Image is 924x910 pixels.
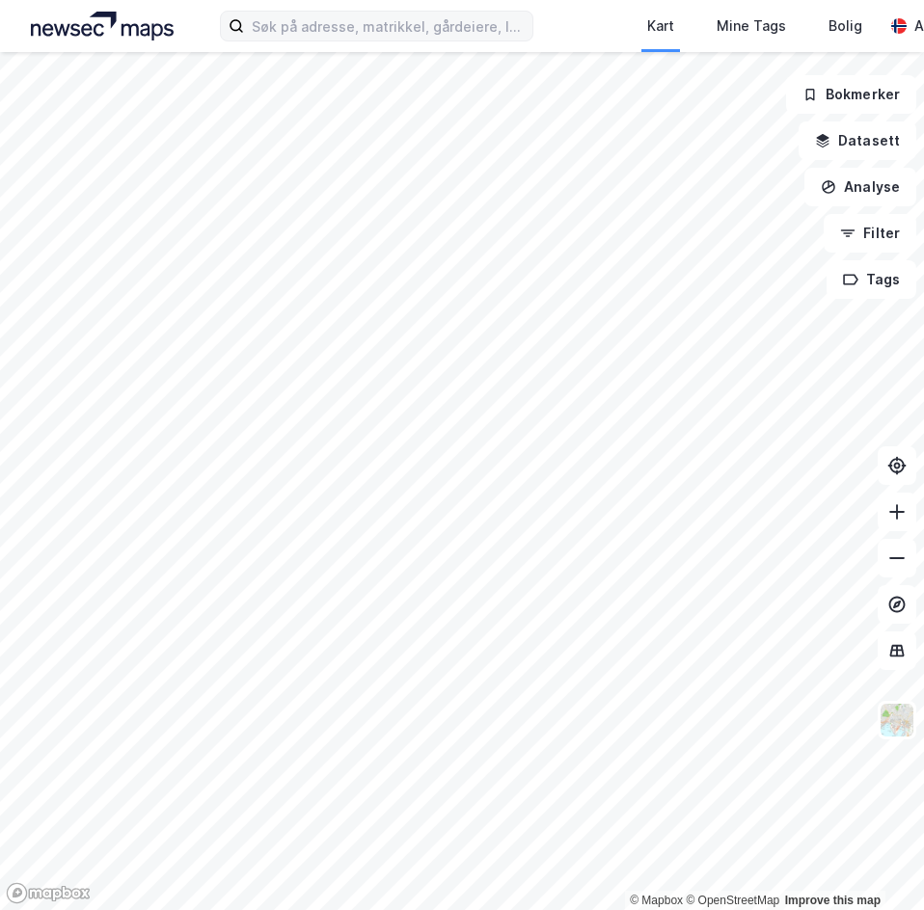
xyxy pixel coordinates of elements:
a: Improve this map [785,894,881,907]
div: Kart [647,14,674,38]
img: logo.a4113a55bc3d86da70a041830d287a7e.svg [31,12,174,40]
a: Mapbox [630,894,683,907]
div: Bolig [829,14,862,38]
input: Søk på adresse, matrikkel, gårdeiere, leietakere eller personer [244,12,532,40]
button: Analyse [804,168,916,206]
button: Bokmerker [786,75,916,114]
img: Z [879,702,915,738]
button: Datasett [799,121,916,160]
iframe: Chat Widget [828,817,924,910]
button: Filter [824,214,916,253]
div: Mine Tags [717,14,786,38]
a: Mapbox homepage [6,882,91,904]
a: OpenStreetMap [686,894,779,907]
button: Tags [827,260,916,299]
